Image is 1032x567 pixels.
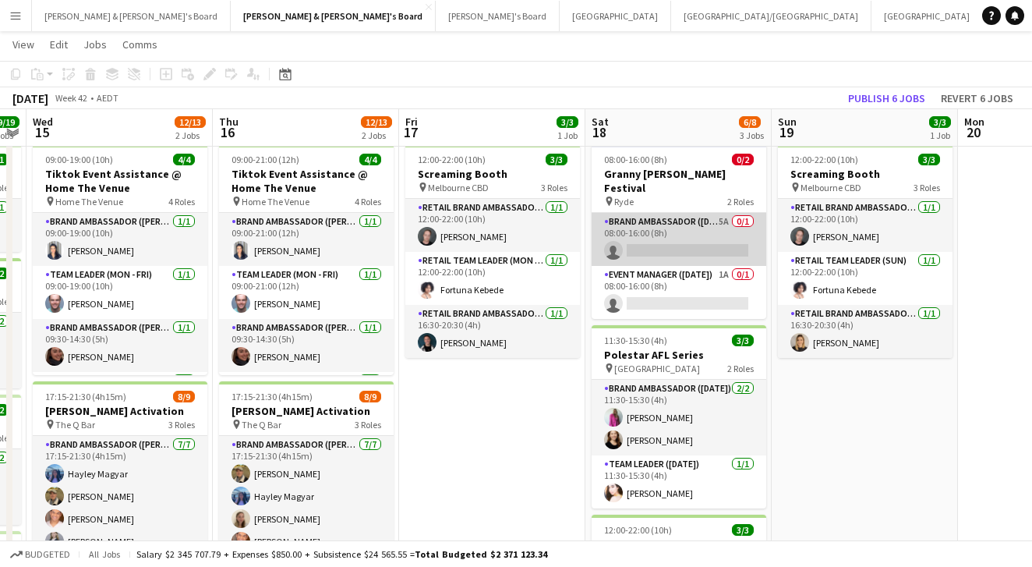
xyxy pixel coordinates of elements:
app-card-role: Brand Ambassador ([DATE])2/211:30-15:30 (4h)[PERSON_NAME][PERSON_NAME] [592,380,766,455]
span: 20 [962,123,984,141]
span: All jobs [86,548,123,560]
span: Home The Venue [55,196,123,207]
app-job-card: 11:30-15:30 (4h)3/3Polestar AFL Series [GEOGRAPHIC_DATA]2 RolesBrand Ambassador ([DATE])2/211:30-... [592,325,766,509]
span: 12:00-22:00 (10h) [418,154,486,165]
span: 19 [776,123,797,141]
app-card-role: RETAIL Brand Ambassador ([DATE])1/116:30-20:30 (4h)[PERSON_NAME] [778,305,952,358]
h3: Granny [PERSON_NAME] Festival [592,167,766,195]
div: 1 Job [930,129,950,141]
span: View [12,37,34,51]
app-card-role: Team Leader (Mon - Fri)1/109:00-21:00 (12h)[PERSON_NAME] [219,266,394,319]
span: 12/13 [175,116,206,128]
button: [PERSON_NAME]'s Board [436,1,560,31]
h3: Screaming Booth [778,167,952,181]
app-card-role: Event Manager ([DATE])1A0/108:00-16:00 (8h) [592,266,766,319]
span: 3/3 [732,335,754,346]
span: Melbourne CBD [801,182,861,193]
span: Fri [405,115,418,129]
span: 12/13 [361,116,392,128]
button: [PERSON_NAME] & [PERSON_NAME]'s Board [231,1,436,31]
app-card-role: Brand Ambassador ([PERSON_NAME])1/109:00-21:00 (12h)[PERSON_NAME] [219,213,394,266]
span: 3 Roles [168,419,195,431]
span: 3/3 [557,116,578,128]
span: Wed [33,115,53,129]
div: 2 Jobs [362,129,391,141]
app-card-role: Team Leader ([DATE])1/111:30-15:30 (4h)[PERSON_NAME] [592,455,766,509]
app-job-card: 09:00-21:00 (12h)4/4Tiktok Event Assistance @ Home The Venue Home The Venue4 RolesBrand Ambassado... [219,144,394,375]
app-card-role: Brand Ambassador ([PERSON_NAME])1/1 [219,372,394,425]
span: 8/9 [173,391,195,402]
button: Publish 6 jobs [842,88,931,108]
button: Budgeted [8,546,72,563]
span: 8/9 [359,391,381,402]
span: 11:30-15:30 (4h) [604,335,667,346]
span: Total Budgeted $2 371 123.34 [415,548,547,560]
app-card-role: Team Leader (Mon - Fri)1/109:00-19:00 (10h)[PERSON_NAME] [33,266,207,319]
div: 12:00-22:00 (10h)3/3Screaming Booth Melbourne CBD3 RolesRETAIL Brand Ambassador (Mon - Fri)1/112:... [405,144,580,358]
span: Edit [50,37,68,51]
span: 12:00-22:00 (10h) [790,154,858,165]
app-card-role: RETAIL Team Leader (Sun)1/112:00-22:00 (10h)Fortuna Kebede [778,252,952,305]
app-card-role: Brand Ambassador ([PERSON_NAME])1/109:30-14:30 (5h)[PERSON_NAME] [33,319,207,372]
span: Melbourne CBD [428,182,489,193]
div: 3 Jobs [740,129,764,141]
app-card-role: RETAIL Brand Ambassador (Mon - Fri)1/112:00-22:00 (10h)[PERSON_NAME] [405,199,580,252]
span: 17 [403,123,418,141]
span: 4/4 [173,154,195,165]
span: 4/4 [359,154,381,165]
span: The Q Bar [242,419,281,431]
div: [DATE] [12,90,48,106]
a: Comms [116,34,164,55]
app-job-card: 09:00-19:00 (10h)4/4Tiktok Event Assistance @ Home The Venue Home The Venue4 RolesBrand Ambassado... [33,144,207,375]
span: 0/2 [732,154,754,165]
div: Salary $2 345 707.79 + Expenses $850.00 + Subsistence $24 565.55 = [136,548,547,560]
h3: Tiktok Event Assistance @ Home The Venue [219,167,394,195]
span: 2 Roles [727,363,754,374]
button: Revert 6 jobs [935,88,1020,108]
h3: [PERSON_NAME] Activation [219,404,394,418]
span: The Q Bar [55,419,95,431]
button: [GEOGRAPHIC_DATA]/[GEOGRAPHIC_DATA] [671,1,871,31]
span: 2 Roles [727,196,754,207]
span: Thu [219,115,239,129]
h3: Tiktok Event Assistance @ Home The Venue [33,167,207,195]
span: 3 Roles [355,419,381,431]
h3: Screaming Booth [592,537,766,551]
span: Week 42 [51,92,90,104]
app-job-card: 08:00-16:00 (8h)0/2Granny [PERSON_NAME] Festival Ryde2 RolesBrand Ambassador ([DATE])5A0/108:00-1... [592,144,766,319]
span: Sun [778,115,797,129]
span: 16 [217,123,239,141]
span: 17:15-21:30 (4h15m) [231,391,313,402]
span: Budgeted [25,549,70,560]
button: [GEOGRAPHIC_DATA] [560,1,671,31]
app-job-card: 12:00-22:00 (10h)3/3Screaming Booth Melbourne CBD3 RolesRETAIL Brand Ambassador ([DATE])1/112:00-... [778,144,952,358]
h3: [PERSON_NAME] Activation [33,404,207,418]
app-card-role: RETAIL Brand Ambassador (Mon - Fri)1/116:30-20:30 (4h)[PERSON_NAME] [405,305,580,358]
span: 3/3 [918,154,940,165]
span: 08:00-16:00 (8h) [604,154,667,165]
app-card-role: RETAIL Team Leader (Mon - Fri)1/112:00-22:00 (10h)Fortuna Kebede [405,252,580,305]
app-card-role: Brand Ambassador ([DATE])5A0/108:00-16:00 (8h) [592,213,766,266]
app-card-role: RETAIL Brand Ambassador ([DATE])1/112:00-22:00 (10h)[PERSON_NAME] [778,199,952,252]
button: [GEOGRAPHIC_DATA] [871,1,983,31]
span: Sat [592,115,609,129]
a: Edit [44,34,74,55]
span: 4 Roles [355,196,381,207]
span: 6/8 [739,116,761,128]
a: View [6,34,41,55]
span: Comms [122,37,157,51]
span: 3 Roles [914,182,940,193]
span: 3/3 [929,116,951,128]
span: 3/3 [546,154,567,165]
div: AEDT [97,92,118,104]
span: 17:15-21:30 (4h15m) [45,391,126,402]
span: 18 [589,123,609,141]
span: Home The Venue [242,196,309,207]
app-card-role: Brand Ambassador ([PERSON_NAME])1/1 [33,372,207,425]
span: 09:00-21:00 (12h) [231,154,299,165]
h3: Screaming Booth [405,167,580,181]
